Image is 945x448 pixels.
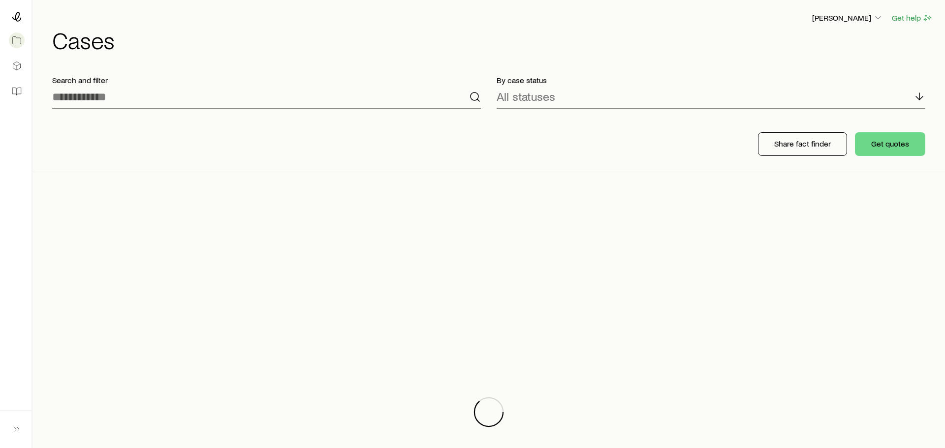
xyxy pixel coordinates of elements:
[855,132,925,156] button: Get quotes
[891,12,933,24] button: Get help
[497,90,555,103] p: All statuses
[758,132,847,156] button: Share fact finder
[774,139,831,149] p: Share fact finder
[812,13,883,23] p: [PERSON_NAME]
[52,28,933,52] h1: Cases
[497,75,925,85] p: By case status
[812,12,883,24] button: [PERSON_NAME]
[52,75,481,85] p: Search and filter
